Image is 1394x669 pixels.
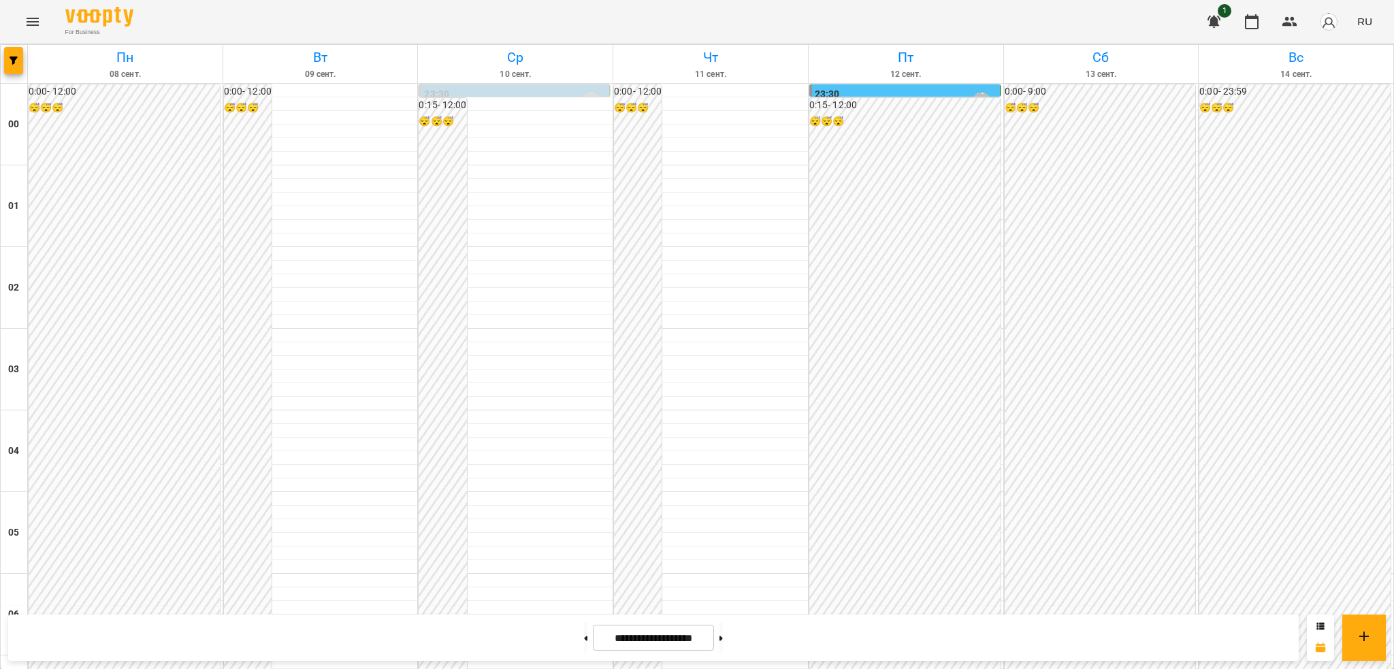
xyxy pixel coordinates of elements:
[815,87,840,102] label: 23:30
[1199,84,1391,99] h6: 0:00 - 23:59
[30,68,221,81] h6: 08 сент.
[811,68,1001,81] h6: 12 сент.
[16,5,49,38] button: Menu
[615,68,806,81] h6: 11 сент.
[225,68,416,81] h6: 09 сент.
[1201,68,1391,81] h6: 14 сент.
[30,47,221,68] h6: Пн
[581,93,601,113] div: Луньова Ганна
[8,525,19,540] h6: 05
[65,7,133,27] img: Voopty Logo
[225,47,416,68] h6: Вт
[419,114,466,129] h6: 😴😴😴
[224,101,272,116] h6: 😴😴😴
[420,68,611,81] h6: 10 сент.
[29,84,220,99] h6: 0:00 - 12:00
[8,199,19,214] h6: 01
[971,93,992,113] div: Луньова Ганна
[809,114,1001,129] h6: 😴😴😴
[29,101,220,116] h6: 😴😴😴
[1005,84,1196,99] h6: 0:00 - 9:00
[8,280,19,295] h6: 02
[809,98,1001,113] h6: 0:15 - 12:00
[614,101,662,116] h6: 😴😴😴
[419,98,466,113] h6: 0:15 - 12:00
[1357,14,1372,29] span: RU
[420,47,611,68] h6: Ср
[8,362,19,377] h6: 03
[614,84,662,99] h6: 0:00 - 12:00
[615,47,806,68] h6: Чт
[1201,47,1391,68] h6: Вс
[224,84,272,99] h6: 0:00 - 12:00
[1352,9,1378,34] button: RU
[1005,101,1196,116] h6: 😴😴😴
[1006,68,1197,81] h6: 13 сент.
[1199,101,1391,116] h6: 😴😴😴
[424,87,449,102] label: 23:30
[1218,4,1231,18] span: 1
[8,444,19,459] h6: 04
[1006,47,1197,68] h6: Сб
[65,28,133,37] span: For Business
[1319,12,1338,31] img: avatar_s.png
[8,117,19,132] h6: 00
[811,47,1001,68] h6: Пт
